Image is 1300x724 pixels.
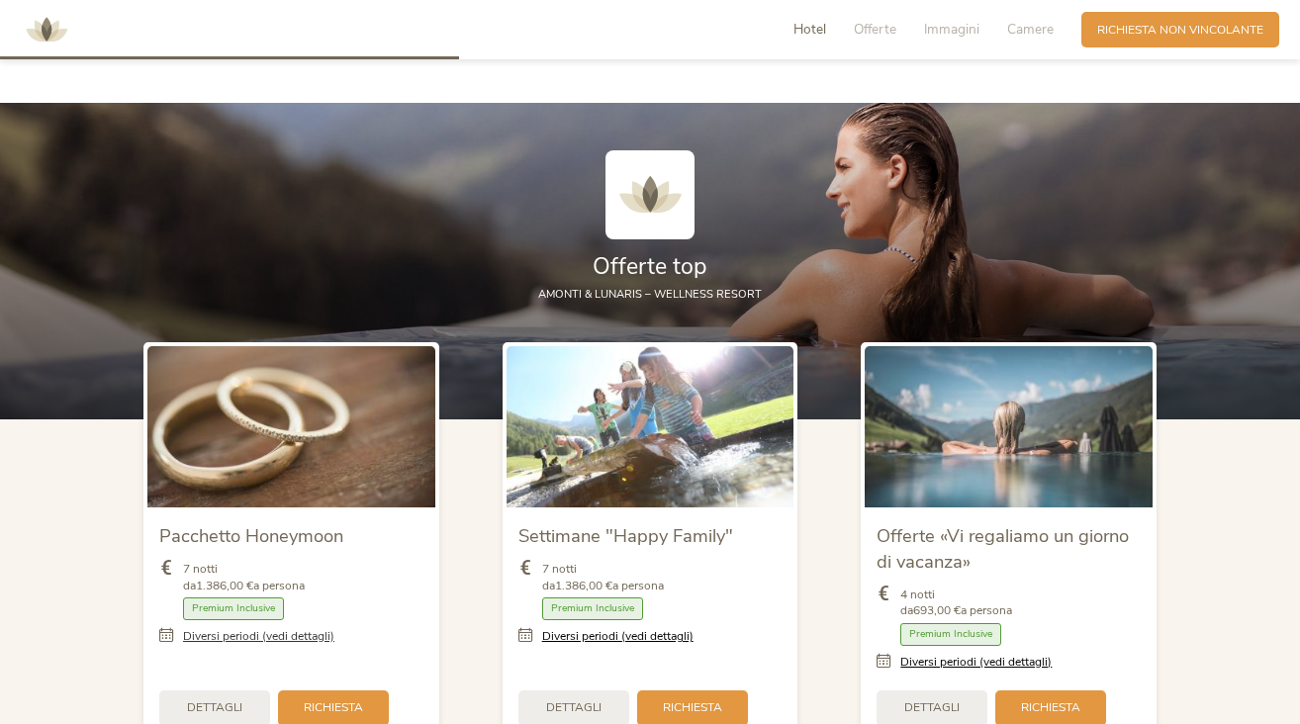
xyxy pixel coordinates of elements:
span: Hotel [793,20,826,39]
img: Offerte «Vi regaliamo un giorno di vacanza» [865,346,1153,507]
span: 7 notti da a persona [542,561,664,594]
span: 7 notti da a persona [183,561,305,594]
span: Premium Inclusive [183,597,284,620]
span: AMONTI & LUNARIS – wellness resort [538,287,762,302]
span: Richiesta non vincolante [1097,22,1263,39]
span: Offerte [854,20,896,39]
a: Diversi periodi (vedi dettagli) [900,654,1052,671]
span: Dettagli [904,699,960,716]
b: 1.386,00 € [555,578,612,593]
img: Settimane "Happy Family" [507,346,794,507]
span: 4 notti da a persona [900,587,1012,620]
span: Settimane "Happy Family" [518,523,733,548]
span: Immagini [924,20,979,39]
span: Richiesta [663,699,722,716]
span: Offerte top [593,251,707,282]
span: Dettagli [187,699,242,716]
span: Richiesta [304,699,363,716]
span: Richiesta [1021,699,1080,716]
span: Premium Inclusive [542,597,643,620]
span: Premium Inclusive [900,623,1001,646]
b: 1.386,00 € [196,578,253,593]
a: Diversi periodi (vedi dettagli) [183,628,334,645]
a: Diversi periodi (vedi dettagli) [542,628,694,645]
span: Camere [1007,20,1054,39]
a: AMONTI & LUNARIS Wellnessresort [17,24,76,35]
span: Dettagli [546,699,602,716]
span: Pacchetto Honeymoon [159,523,343,548]
img: Pacchetto Honeymoon [147,346,435,507]
span: Offerte «Vi regaliamo un giorno di vacanza» [877,523,1129,574]
b: 693,00 € [913,602,961,618]
img: AMONTI & LUNARIS Wellnessresort [605,150,695,239]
